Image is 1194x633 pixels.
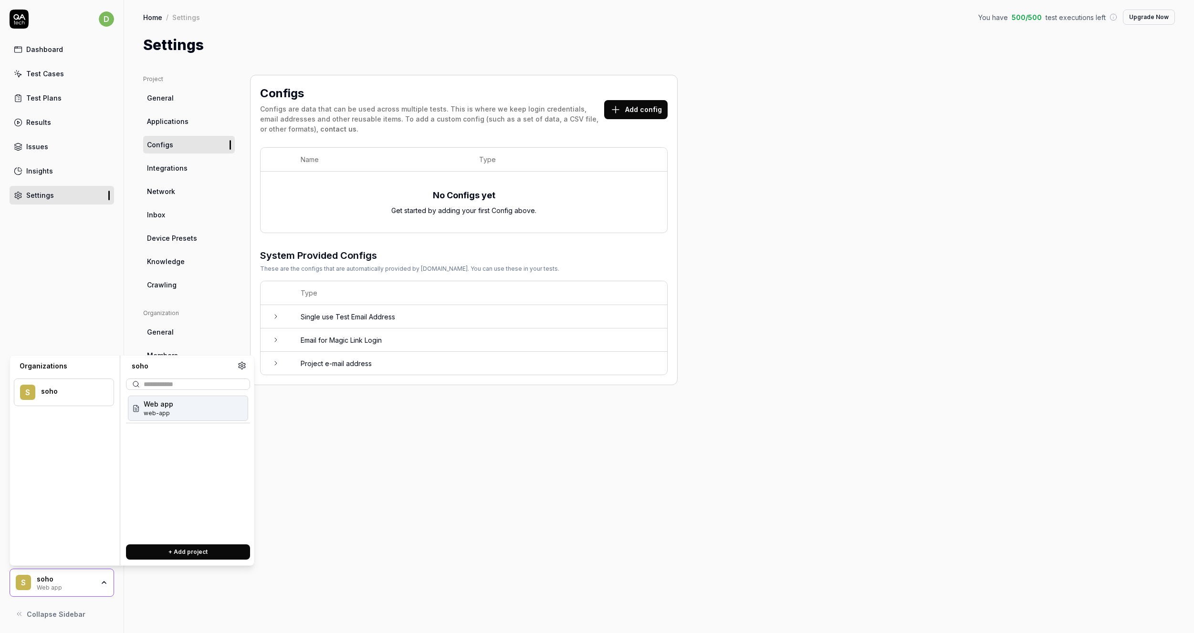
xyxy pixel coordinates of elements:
[260,248,559,263] h3: System Provided Configs
[26,166,53,176] div: Insights
[147,233,197,243] span: Device Presets
[1012,12,1042,22] span: 500 / 500
[143,347,235,364] a: Members
[143,309,235,317] div: Organization
[10,40,114,59] a: Dashboard
[143,75,235,83] div: Project
[10,113,114,132] a: Results
[147,256,185,266] span: Knowledge
[291,328,667,352] td: Email for Magic Link Login
[26,44,63,54] div: Dashboard
[41,387,101,396] div: soho
[147,163,188,173] span: Integrations
[10,569,114,597] button: ssohoWeb app
[143,12,162,22] a: Home
[144,409,173,418] span: Project ID: hnrG
[143,323,235,341] a: General
[37,583,94,591] div: Web app
[470,148,648,172] th: Type
[238,361,246,373] a: Organization settings
[14,378,114,406] button: ssoho
[143,159,235,177] a: Integrations
[143,253,235,270] a: Knowledge
[126,544,250,560] button: + Add project
[604,100,668,119] button: Add config
[27,609,85,619] span: Collapse Sidebar
[20,385,35,400] span: s
[126,394,250,537] div: Suggestions
[26,117,51,127] div: Results
[99,10,114,29] button: d
[26,93,62,103] div: Test Plans
[10,137,114,156] a: Issues
[10,162,114,180] a: Insights
[143,183,235,200] a: Network
[143,206,235,224] a: Inbox
[291,352,667,375] td: Project e-mail address
[433,189,495,202] div: No Configs yet
[147,186,175,196] span: Network
[147,116,189,126] span: Applications
[1046,12,1106,22] span: test executions left
[10,64,114,83] a: Test Cases
[147,210,165,220] span: Inbox
[260,85,304,102] h2: Configs
[978,12,1008,22] span: You have
[26,69,64,79] div: Test Cases
[291,148,470,172] th: Name
[10,89,114,107] a: Test Plans
[26,190,54,200] div: Settings
[143,136,235,153] a: Configs
[391,205,536,215] div: Get started by adding your first Config above.
[143,89,235,107] a: General
[291,305,667,328] td: Single use Test Email Address
[260,104,604,134] div: Configs are data that can be used across multiple tests. This is where we keep login credentials,...
[1123,10,1175,25] button: Upgrade Now
[147,327,174,337] span: General
[99,11,114,27] span: d
[26,142,48,152] div: Issues
[16,575,31,590] span: s
[10,604,114,623] button: Collapse Sidebar
[147,350,178,360] span: Members
[260,265,559,273] div: These are the configs that are automatically provided by [DOMAIN_NAME]. You can use these in your...
[126,361,238,371] div: soho
[37,575,94,583] div: soho
[143,112,235,130] a: Applications
[147,280,177,290] span: Crawling
[143,229,235,247] a: Device Presets
[291,281,667,305] th: Type
[147,93,174,103] span: General
[166,12,168,22] div: /
[143,34,204,56] h1: Settings
[10,186,114,204] a: Settings
[144,399,173,409] span: Web app
[172,12,200,22] div: Settings
[14,361,114,371] div: Organizations
[143,276,235,294] a: Crawling
[147,140,173,150] span: Configs
[320,125,356,133] a: contact us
